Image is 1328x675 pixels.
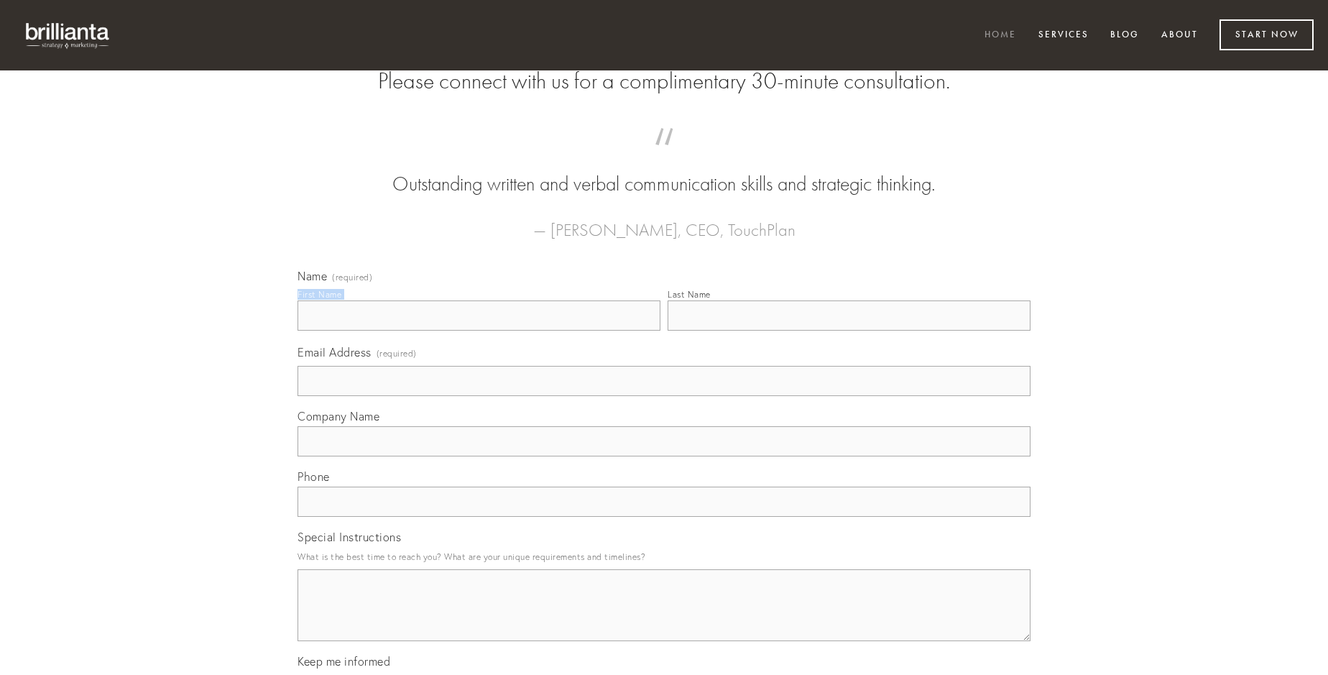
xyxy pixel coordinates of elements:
[298,289,341,300] div: First Name
[321,198,1007,244] figcaption: — [PERSON_NAME], CEO, TouchPlan
[975,24,1025,47] a: Home
[298,654,390,669] span: Keep me informed
[377,344,417,363] span: (required)
[1152,24,1207,47] a: About
[298,269,327,283] span: Name
[298,469,330,484] span: Phone
[1029,24,1098,47] a: Services
[1219,19,1314,50] a: Start Now
[298,547,1030,566] p: What is the best time to reach you? What are your unique requirements and timelines?
[14,14,122,56] img: brillianta - research, strategy, marketing
[332,273,372,282] span: (required)
[321,142,1007,170] span: “
[298,345,372,359] span: Email Address
[298,530,401,544] span: Special Instructions
[298,409,379,423] span: Company Name
[298,68,1030,95] h2: Please connect with us for a complimentary 30-minute consultation.
[321,142,1007,198] blockquote: Outstanding written and verbal communication skills and strategic thinking.
[668,289,711,300] div: Last Name
[1101,24,1148,47] a: Blog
